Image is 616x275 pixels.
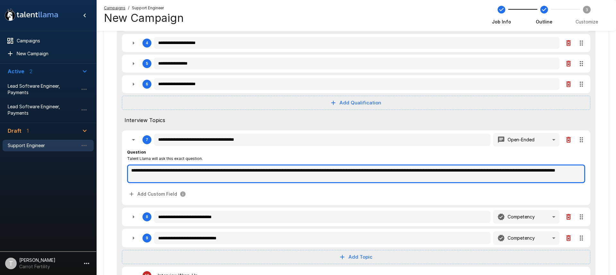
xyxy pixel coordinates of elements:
div: 9 [122,229,590,247]
div: 8 [122,208,590,226]
span: Job Info [492,19,511,25]
b: Question [127,150,146,155]
span: Outline [536,19,552,25]
p: Competency [508,235,535,241]
div: 4 [146,41,148,45]
div: 9 [146,236,148,240]
u: Campaigns [104,5,125,10]
div: 6 [122,75,590,93]
div: 8 [146,215,148,219]
div: 5 [146,61,148,66]
span: Talent Llama will ask this exact question. [127,155,203,162]
h4: New Campaign [104,11,184,25]
span: Customize [576,19,598,25]
button: Add Topic [122,250,590,264]
p: Open-Ended [508,137,535,143]
span: / [128,5,129,11]
button: Add Qualification [122,96,590,110]
div: 7 [146,137,148,142]
span: Support Engineer [132,5,164,11]
button: Add Custom Field [127,188,189,200]
div: 6 [146,82,148,86]
div: 5 [122,55,590,73]
text: 3 [586,7,588,12]
p: Competency [508,214,535,220]
span: Custom fields allow you to automatically extract specific data from candidate responses. [127,188,189,200]
span: Interview Topics [124,116,588,124]
div: 4 [122,34,590,52]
